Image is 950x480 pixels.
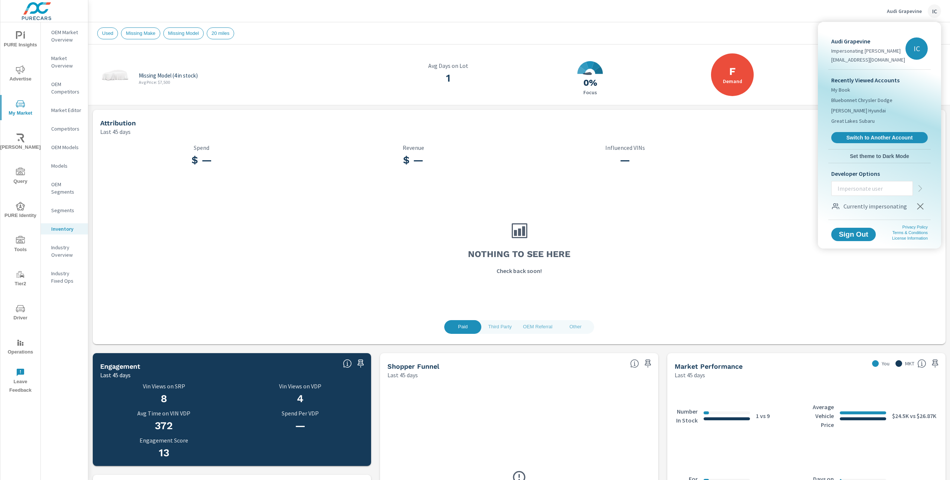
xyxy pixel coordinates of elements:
p: Impersonating [PERSON_NAME] [831,47,905,55]
span: Sign Out [837,231,870,238]
span: Great Lakes Subaru [831,117,875,125]
span: Bluebonnet Chrysler Dodge [831,96,892,104]
a: License Information [892,236,928,240]
a: Terms & Conditions [892,230,928,235]
a: Privacy Policy [902,225,928,229]
a: Switch to Another Account [831,132,928,143]
p: Currently impersonating [843,202,907,211]
span: [PERSON_NAME] Hyundai [831,107,886,114]
span: Switch to Another Account [835,134,924,141]
span: My Book [831,86,850,93]
p: Recently Viewed Accounts [831,76,928,85]
p: Audi Grapevine [831,37,905,46]
span: Set theme to Dark Mode [831,153,928,160]
input: Impersonate user [832,179,913,198]
p: [EMAIL_ADDRESS][DOMAIN_NAME] [831,56,905,63]
button: Sign Out [831,228,876,241]
button: Set theme to Dark Mode [828,149,931,163]
p: Developer Options [831,169,928,178]
div: IC [905,37,928,60]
